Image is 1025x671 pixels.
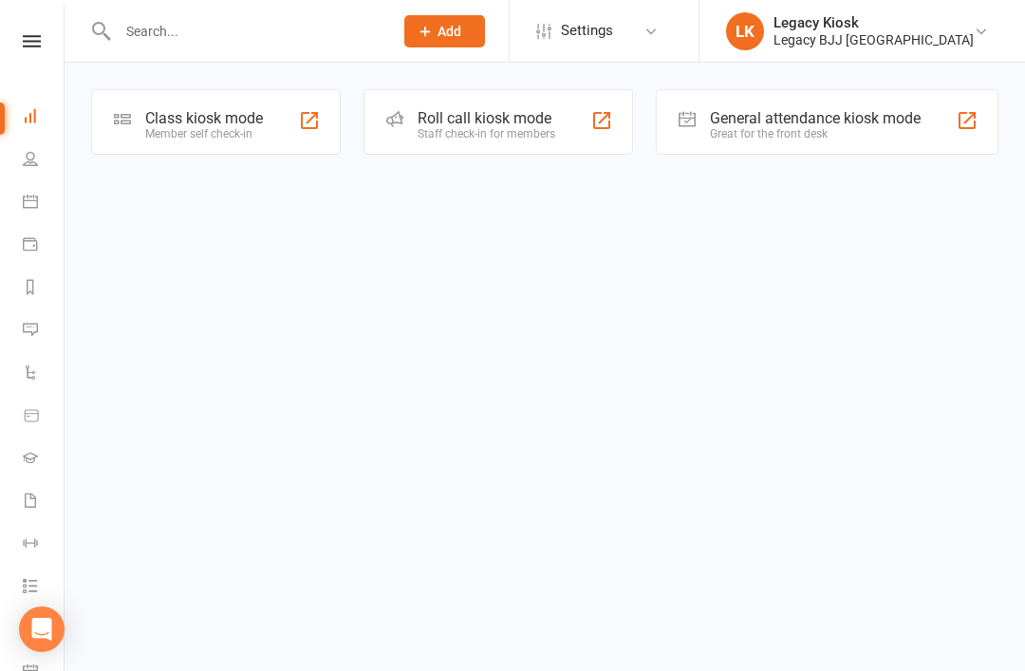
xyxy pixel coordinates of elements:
[23,182,65,225] a: Calendar
[773,14,974,31] div: Legacy Kiosk
[438,24,461,39] span: Add
[726,12,764,50] div: LK
[23,396,65,438] a: Product Sales
[710,127,921,140] div: Great for the front desk
[418,127,555,140] div: Staff check-in for members
[112,18,380,45] input: Search...
[404,15,485,47] button: Add
[145,109,263,127] div: Class kiosk mode
[773,31,974,48] div: Legacy BJJ [GEOGRAPHIC_DATA]
[418,109,555,127] div: Roll call kiosk mode
[561,9,613,52] span: Settings
[23,97,65,140] a: Dashboard
[710,109,921,127] div: General attendance kiosk mode
[23,268,65,310] a: Reports
[23,225,65,268] a: Payments
[145,127,263,140] div: Member self check-in
[23,140,65,182] a: People
[19,606,65,652] div: Open Intercom Messenger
